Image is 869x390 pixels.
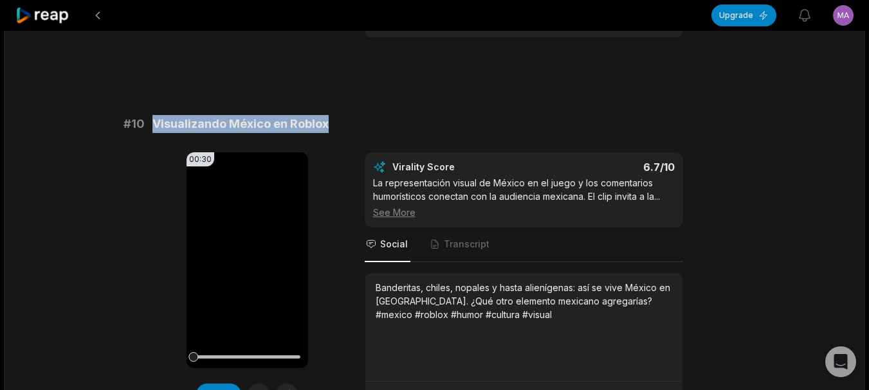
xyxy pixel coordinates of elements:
[380,238,408,251] span: Social
[536,161,675,173] div: 6.7 /10
[373,176,675,219] div: La representación visual de México en el juego y los comentarios humorísticos conectan con la aud...
[392,161,531,173] div: Virality Score
[825,346,856,377] div: Open Intercom Messenger
[444,238,489,251] span: Transcript
[376,281,672,321] div: Banderitas, chiles, nopales y hasta alienígenas: así se vive México en [GEOGRAPHIC_DATA]. ¿Qué ot...
[187,152,308,368] video: Your browser does not support mp4 format.
[152,115,329,133] span: Visualizando México en Roblox
[123,115,145,133] span: # 10
[365,227,683,262] nav: Tabs
[711,4,776,26] button: Upgrade
[373,206,675,219] div: See More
